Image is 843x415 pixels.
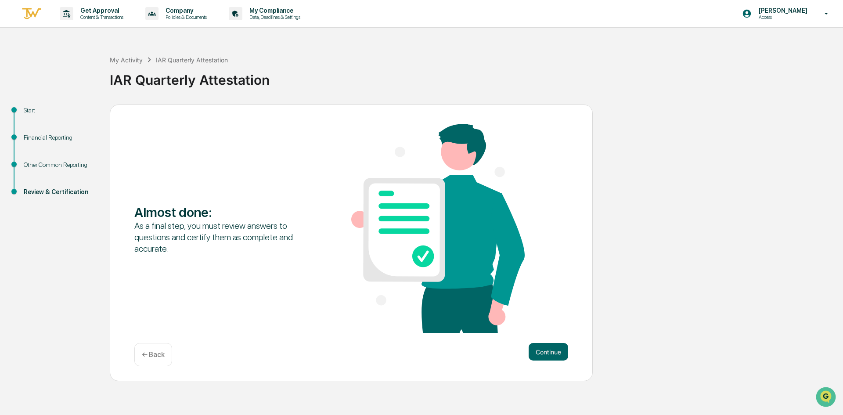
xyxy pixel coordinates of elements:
[815,386,839,410] iframe: Open customer support
[9,18,160,32] p: How can we help?
[9,67,25,83] img: 1746055101610-c473b297-6a78-478c-a979-82029cc54cd1
[5,124,59,140] a: 🔎Data Lookup
[30,76,111,83] div: We're available if you need us!
[142,350,165,359] p: ← Back
[9,112,16,119] div: 🖐️
[60,107,112,123] a: 🗄️Attestations
[752,14,812,20] p: Access
[5,107,60,123] a: 🖐️Preclearance
[110,65,839,88] div: IAR Quarterly Attestation
[24,106,96,115] div: Start
[64,112,71,119] div: 🗄️
[159,7,211,14] p: Company
[21,7,42,21] img: logo
[24,160,96,170] div: Other Common Reporting
[87,149,106,155] span: Pylon
[242,7,305,14] p: My Compliance
[73,7,128,14] p: Get Approval
[24,133,96,142] div: Financial Reporting
[242,14,305,20] p: Data, Deadlines & Settings
[351,124,525,333] img: Almost done
[9,128,16,135] div: 🔎
[18,111,57,119] span: Preclearance
[752,7,812,14] p: [PERSON_NAME]
[62,148,106,155] a: Powered byPylon
[159,14,211,20] p: Policies & Documents
[18,127,55,136] span: Data Lookup
[134,220,308,254] div: As a final step, you must review answers to questions and certify them as complete and accurate.
[110,56,143,64] div: My Activity
[73,14,128,20] p: Content & Transactions
[134,204,308,220] div: Almost done :
[72,111,109,119] span: Attestations
[30,67,144,76] div: Start new chat
[156,56,228,64] div: IAR Quarterly Attestation
[149,70,160,80] button: Start new chat
[529,343,568,361] button: Continue
[24,188,96,197] div: Review & Certification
